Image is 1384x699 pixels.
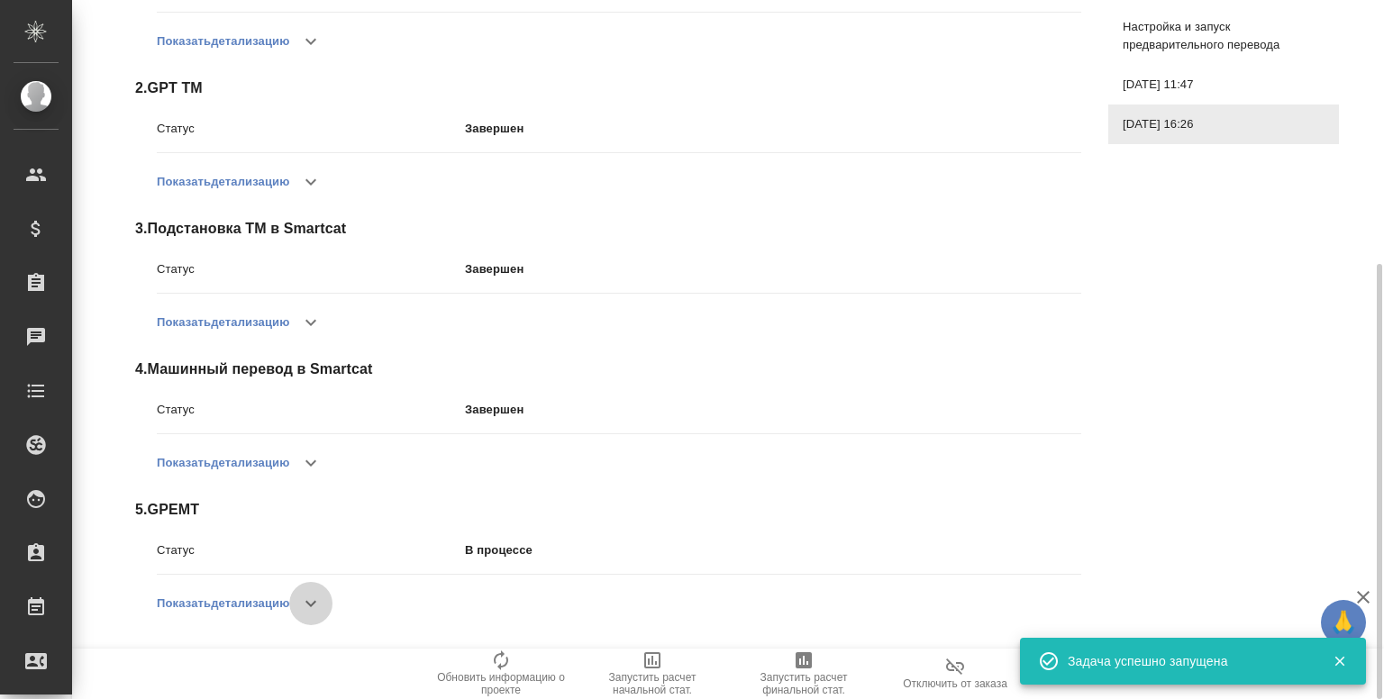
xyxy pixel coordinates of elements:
[1328,604,1359,641] span: 🙏
[425,649,577,699] button: Обновить информацию о проекте
[465,541,1081,559] p: В процессе
[739,671,869,696] span: Запустить расчет финальной стат.
[436,671,566,696] span: Обновить информацию о проекте
[1123,18,1325,54] span: Настройка и запуск предварительного перевода
[157,20,289,63] button: Показатьдетализацию
[577,649,728,699] button: Запустить расчет начальной стат.
[465,260,1081,278] p: Завершен
[728,649,879,699] button: Запустить расчет финальной стат.
[157,401,465,419] p: Статус
[587,671,717,696] span: Запустить расчет начальной стат.
[465,401,1081,419] p: Завершен
[135,359,1081,380] span: 4 . Машинный перевод в Smartcat
[1321,600,1366,645] button: 🙏
[1321,653,1358,669] button: Закрыть
[1108,65,1339,104] div: [DATE] 11:47
[157,120,465,138] p: Статус
[135,499,1081,521] span: 5 . GPEMT
[157,260,465,278] p: Статус
[135,218,1081,240] span: 3 . Подстановка ТМ в Smartcat
[1123,76,1325,94] span: [DATE] 11:47
[465,120,1081,138] p: Завершен
[1108,104,1339,144] div: [DATE] 16:26
[157,301,289,344] button: Показатьдетализацию
[157,582,289,625] button: Показатьдетализацию
[157,160,289,204] button: Показатьдетализацию
[1108,7,1339,65] div: Настройка и запуск предварительного перевода
[1123,115,1325,133] span: [DATE] 16:26
[157,441,289,485] button: Показатьдетализацию
[157,541,465,559] p: Статус
[903,677,1007,690] span: Отключить от заказа
[135,77,1081,99] span: 2 . GPT TM
[879,649,1031,699] button: Отключить от заказа
[1068,652,1306,670] div: Задача успешно запущена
